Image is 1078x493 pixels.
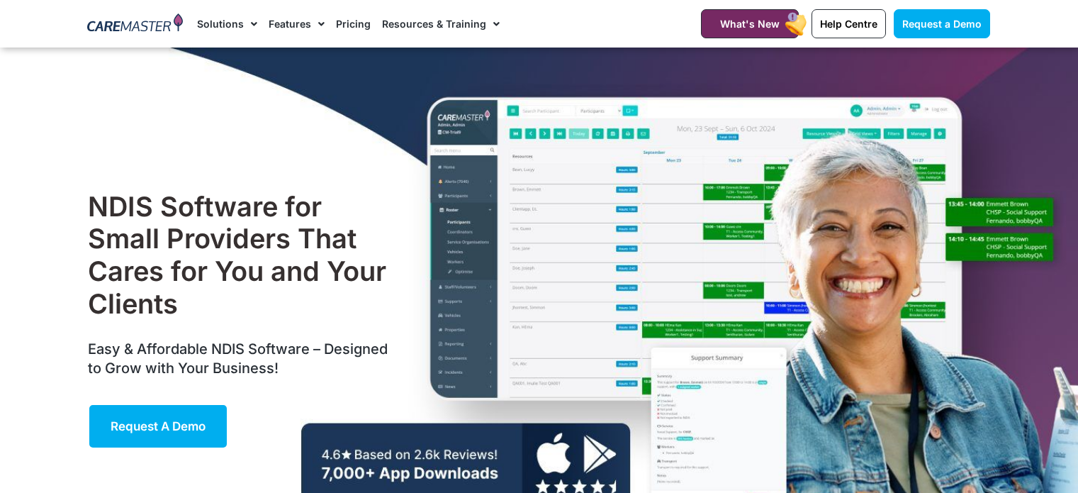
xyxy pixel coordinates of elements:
[88,191,395,320] h1: NDIS Software for Small Providers That Cares for You and Your Clients
[701,9,799,38] a: What's New
[88,340,388,377] span: Easy & Affordable NDIS Software – Designed to Grow with Your Business!
[894,9,990,38] a: Request a Demo
[902,18,982,30] span: Request a Demo
[812,9,886,38] a: Help Centre
[87,13,183,35] img: CareMaster Logo
[88,404,228,449] a: Request a Demo
[820,18,877,30] span: Help Centre
[720,18,780,30] span: What's New
[111,419,206,433] span: Request a Demo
